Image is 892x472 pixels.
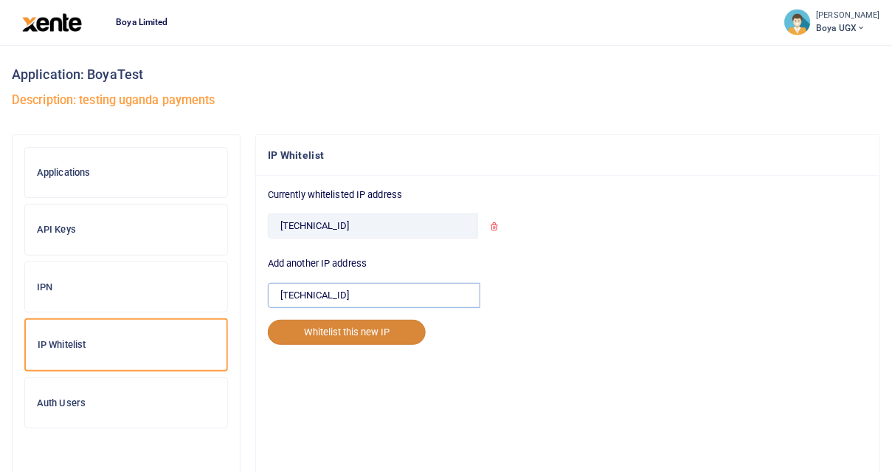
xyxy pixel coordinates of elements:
span: Boya UGX [817,21,880,35]
button: Whitelist this new IP [268,320,426,345]
h6: Auth Users [37,397,215,409]
h6: IPN [37,281,215,293]
h6: API Keys [37,224,215,236]
h6: IP Whitelist [38,339,215,351]
a: profile-user [PERSON_NAME] Boya UGX [784,9,880,35]
a: IPN [24,261,228,313]
h5: Description: testing uganda payments [12,93,880,108]
label: Add another IP address [268,256,367,271]
small: [PERSON_NAME] [817,10,880,22]
span: Boya Limited [110,16,173,29]
h6: Applications [37,167,215,179]
a: logo-large logo-large [22,16,82,27]
a: API Keys [24,204,228,256]
a: Applications [24,147,228,199]
input: Enter a new IP address to whitelist [268,283,480,308]
label: Currently whitelisted IP address [268,188,402,202]
a: IP Whitelist [24,318,228,372]
h4: IP Whitelist [268,147,868,163]
h3: Application: BoyaTest [12,64,880,86]
a: Auth Users [24,377,228,429]
img: profile-user [784,9,811,35]
img: logo-large [22,13,82,32]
